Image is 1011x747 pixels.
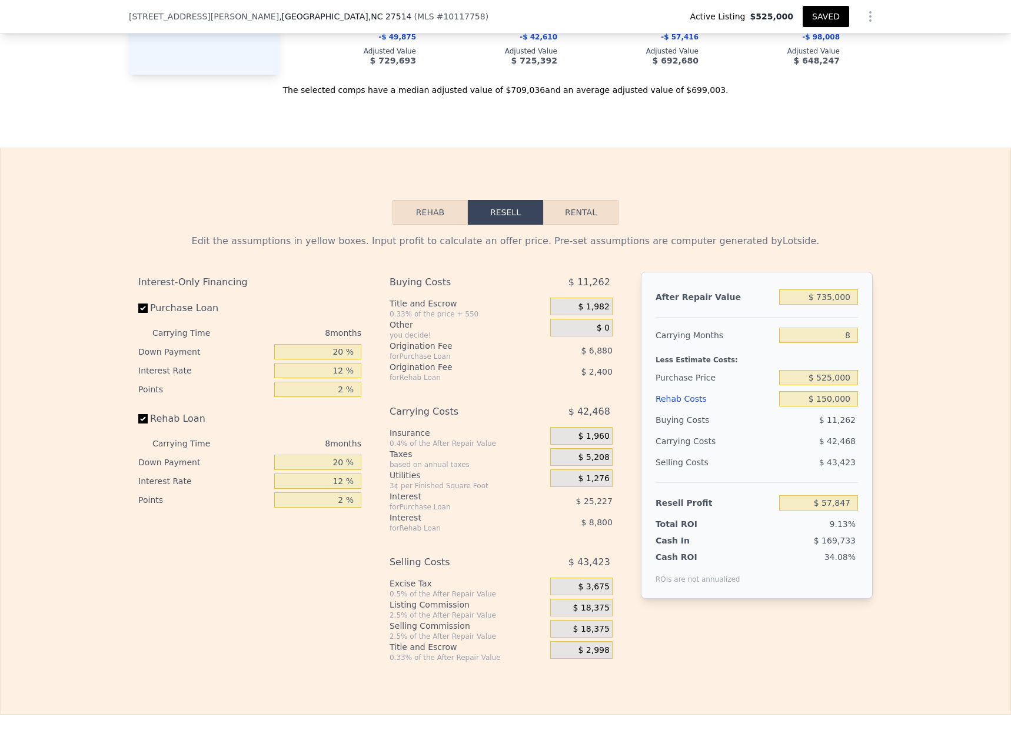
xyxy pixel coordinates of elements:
div: for Purchase Loan [390,352,521,361]
span: $ 6,880 [581,346,612,355]
div: Buying Costs [656,409,774,431]
div: Selling Costs [656,452,774,473]
div: 2.5% of the After Repair Value [390,632,546,641]
span: , NC 27514 [368,12,412,21]
span: $ 8,800 [581,518,612,527]
div: Resell Profit [656,492,774,513]
button: Rental [543,200,618,225]
div: Interest [390,491,521,502]
div: Listing Commission [390,599,546,611]
div: After Repair Value [656,286,774,308]
input: Purchase Loan [138,304,148,313]
input: Rehab Loan [138,414,148,423]
span: $ 43,423 [819,458,856,467]
button: Resell [468,200,543,225]
div: Other [390,319,546,331]
span: [STREET_ADDRESS][PERSON_NAME] [129,11,279,22]
span: -$ 98,008 [802,33,840,41]
div: 0.33% of the After Repair Value [390,653,546,662]
div: Interest [390,512,521,523]
div: Carrying Months [656,325,774,346]
div: Carrying Costs [390,401,521,422]
span: -$ 57,416 [661,33,699,41]
div: Purchase Price [656,367,774,388]
div: Title and Escrow [390,641,546,653]
div: 2.5% of the After Repair Value [390,611,546,620]
span: $ 25,227 [576,496,613,506]
div: Adjusted Value [717,46,840,56]
div: Points [138,491,270,509]
div: ROIs are not annualized [656,563,740,584]
div: Carrying Time [152,434,229,453]
div: 0.4% of the After Repair Value [390,439,546,448]
span: -$ 49,875 [378,33,416,41]
div: Adjusted Value [435,46,557,56]
span: $ 43,423 [568,552,610,573]
div: 3¢ per Finished Square Foot [390,481,546,491]
span: $ 42,468 [568,401,610,422]
div: 0.33% of the price + 550 [390,309,546,319]
div: Buying Costs [390,272,521,293]
label: Rehab Loan [138,408,270,429]
button: Rehab [393,200,468,225]
span: # 10117758 [437,12,485,21]
div: Carrying Time [152,324,229,342]
span: $ 42,468 [819,436,856,446]
span: $ 2,998 [578,645,609,656]
div: 0.5% of the After Repair Value [390,589,546,599]
div: Title and Escrow [390,298,546,309]
div: Points [138,380,270,399]
button: Show Options [859,5,882,28]
div: for Rehab Loan [390,373,521,382]
span: $ 648,247 [794,56,840,65]
div: 8 months [234,324,361,342]
span: $ 3,675 [578,582,609,592]
span: $ 725,392 [511,56,557,65]
div: Selling Commission [390,620,546,632]
div: The selected comps have a median adjusted value of $709,036 and an average adjusted value of $699... [129,75,882,96]
span: $ 169,733 [814,536,856,545]
span: $ 1,982 [578,302,609,312]
div: Interest Rate [138,361,270,380]
div: Edit the assumptions in yellow boxes. Input profit to calculate an offer price. Pre-set assumptio... [138,234,873,248]
span: $ 1,960 [578,431,609,442]
div: Interest Rate [138,472,270,491]
div: Origination Fee [390,340,521,352]
div: Total ROI [656,518,729,530]
div: for Purchase Loan [390,502,521,512]
span: $ 1,276 [578,473,609,484]
span: , [GEOGRAPHIC_DATA] [279,11,411,22]
span: $ 11,262 [568,272,610,293]
span: $ 692,680 [653,56,699,65]
div: ( ) [414,11,488,22]
span: 34.08% [824,552,856,562]
div: Adjusted Value [294,46,416,56]
span: Active Listing [690,11,750,22]
button: SAVED [803,6,849,27]
div: Rehab Costs [656,388,774,409]
span: $ 18,375 [573,603,610,613]
div: you decide! [390,331,546,340]
span: $ 5,208 [578,452,609,463]
label: Purchase Loan [138,298,270,319]
div: based on annual taxes [390,460,546,469]
div: Carrying Costs [656,431,729,452]
div: Adjusted Value [859,46,981,56]
div: Origination Fee [390,361,521,373]
div: 8 months [234,434,361,453]
div: Selling Costs [390,552,521,573]
div: Utilities [390,469,546,481]
div: Adjusted Value [576,46,699,56]
div: Excise Tax [390,578,546,589]
div: Insurance [390,427,546,439]
div: Less Estimate Costs: [656,346,858,367]
div: for Rehab Loan [390,523,521,533]
div: Taxes [390,448,546,460]
span: $525,000 [750,11,793,22]
span: MLS [417,12,434,21]
span: $ 11,262 [819,415,856,425]
span: $ 2,400 [581,367,612,376]
span: 9.13% [830,519,856,529]
span: $ 18,375 [573,624,610,635]
div: Cash ROI [656,551,740,563]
